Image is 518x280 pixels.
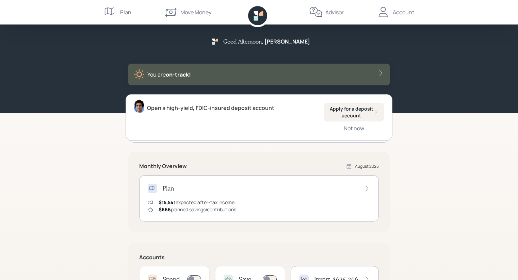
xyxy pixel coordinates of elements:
div: Apply for a deposit account [329,105,378,119]
button: Apply for a deposit account [324,103,384,121]
div: Open a high-yield, FDIC-insured deposit account [147,104,274,112]
div: expected after-tax income [159,199,234,206]
h4: Plan [163,185,174,192]
div: Not now [344,125,364,132]
div: Move Money [180,8,211,16]
span: $666 [159,206,171,213]
h5: Monthly Overview [139,163,187,169]
span: on‑track! [166,71,191,78]
h5: [PERSON_NAME] [264,38,310,45]
img: sunny-XHVQM73Q.digested.png [134,69,145,80]
span: $15,541 [159,199,176,205]
img: harrison-schaefer-headshot-2.png [134,99,144,113]
div: You are [147,70,191,79]
h5: Good Afternoon , [223,38,263,45]
div: Advisor [325,8,344,16]
div: Plan [120,8,131,16]
h5: Accounts [139,254,379,261]
div: Account [393,8,414,16]
div: August 2025 [355,163,379,169]
div: planned savings/contributions [159,206,236,213]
